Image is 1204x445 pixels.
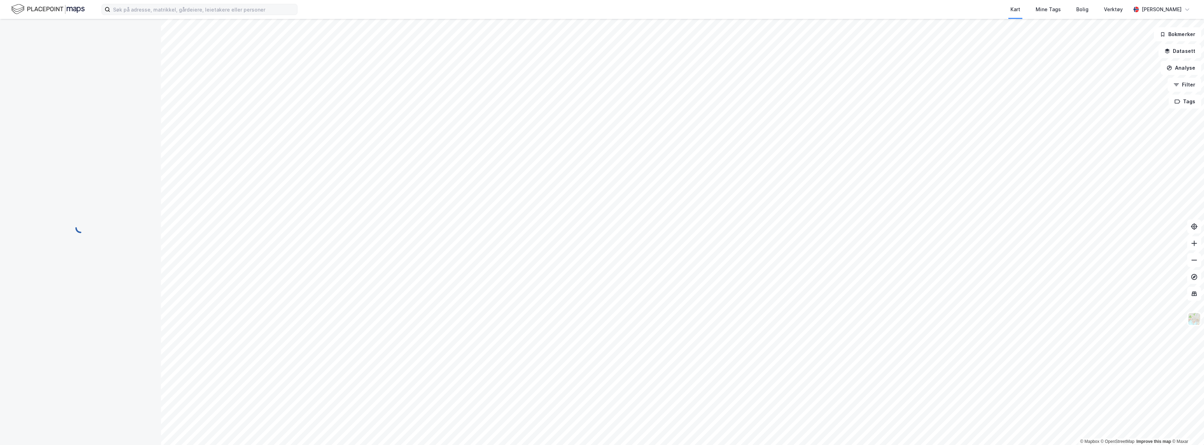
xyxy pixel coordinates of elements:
div: Kart [1010,5,1020,14]
img: Z [1188,312,1201,326]
div: Verktøy [1104,5,1123,14]
div: Bolig [1076,5,1088,14]
div: [PERSON_NAME] [1142,5,1182,14]
a: Mapbox [1080,439,1099,444]
a: Improve this map [1136,439,1171,444]
input: Søk på adresse, matrikkel, gårdeiere, leietakere eller personer [110,4,297,15]
iframe: Chat Widget [1169,411,1204,445]
button: Analyse [1161,61,1201,75]
div: Mine Tags [1036,5,1061,14]
a: OpenStreetMap [1101,439,1135,444]
button: Tags [1169,95,1201,109]
img: spinner.a6d8c91a73a9ac5275cf975e30b51cfb.svg [75,222,86,234]
button: Filter [1168,78,1201,92]
button: Bokmerker [1154,27,1201,41]
img: logo.f888ab2527a4732fd821a326f86c7f29.svg [11,3,85,15]
button: Datasett [1158,44,1201,58]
